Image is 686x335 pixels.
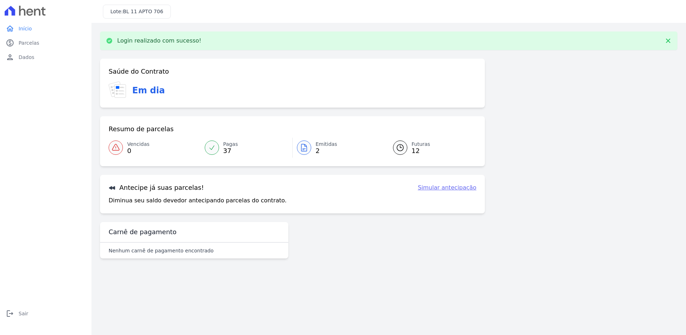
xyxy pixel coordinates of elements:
[110,8,163,15] h3: Lote:
[19,54,34,61] span: Dados
[19,25,32,32] span: Início
[109,125,174,133] h3: Resumo de parcelas
[412,148,430,154] span: 12
[6,39,14,47] i: paid
[384,138,477,158] a: Futuras 12
[6,309,14,318] i: logout
[109,183,204,192] h3: Antecipe já suas parcelas!
[223,141,238,148] span: Pagas
[3,50,89,64] a: personDados
[109,247,214,254] p: Nenhum carnê de pagamento encontrado
[123,9,163,14] span: BL 11 APTO 706
[109,138,200,158] a: Vencidas 0
[117,37,202,44] p: Login realizado com sucesso!
[132,84,165,97] h3: Em dia
[109,228,177,236] h3: Carnê de pagamento
[6,53,14,61] i: person
[109,196,287,205] p: Diminua seu saldo devedor antecipando parcelas do contrato.
[418,183,476,192] a: Simular antecipação
[3,21,89,36] a: homeInício
[19,310,28,317] span: Sair
[223,148,238,154] span: 37
[127,141,149,148] span: Vencidas
[293,138,384,158] a: Emitidas 2
[3,36,89,50] a: paidParcelas
[109,67,169,76] h3: Saúde do Contrato
[6,24,14,33] i: home
[315,148,337,154] span: 2
[315,141,337,148] span: Emitidas
[412,141,430,148] span: Futuras
[19,39,39,46] span: Parcelas
[127,148,149,154] span: 0
[3,306,89,321] a: logoutSair
[200,138,293,158] a: Pagas 37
